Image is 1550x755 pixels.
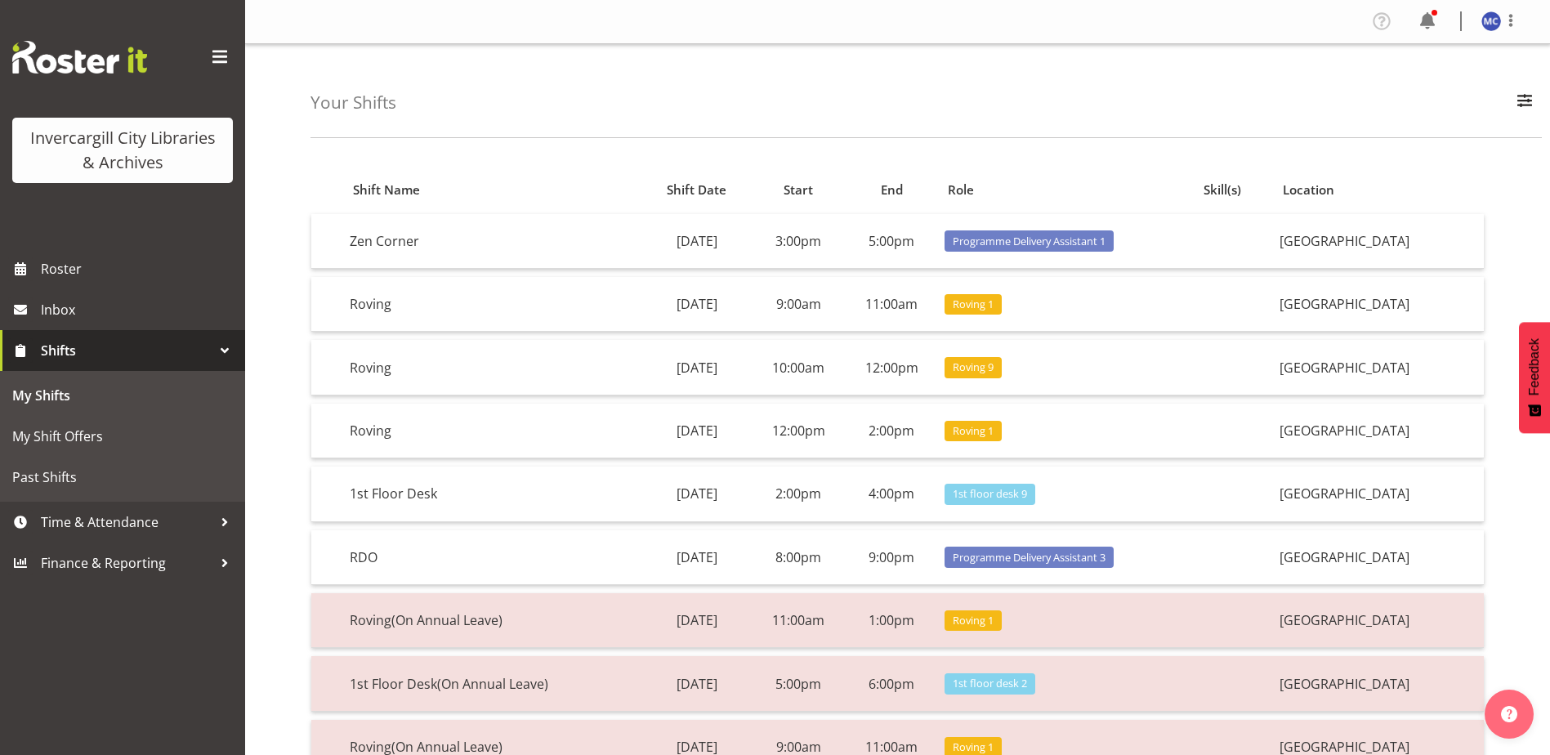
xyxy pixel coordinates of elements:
td: 5:00pm [845,214,938,269]
td: Roving [343,277,641,332]
td: [GEOGRAPHIC_DATA] [1273,340,1484,395]
span: Roving 1 [953,423,994,439]
td: 9:00am [752,277,845,332]
td: 11:00am [752,593,845,648]
span: 1st floor desk 9 [953,486,1027,502]
span: Feedback [1527,338,1542,395]
td: Roving [343,593,641,648]
td: 8:00pm [752,530,845,585]
span: Shift Date [667,181,726,199]
td: 11:00am [845,277,938,332]
td: 6:00pm [845,656,938,711]
td: [GEOGRAPHIC_DATA] [1273,530,1484,585]
span: Roving 9 [953,360,994,375]
td: 12:00pm [845,340,938,395]
td: [DATE] [641,214,752,269]
img: help-xxl-2.png [1501,706,1517,722]
td: [GEOGRAPHIC_DATA] [1273,214,1484,269]
span: Past Shifts [12,465,233,489]
td: Roving [343,404,641,458]
button: Feedback - Show survey [1519,322,1550,433]
a: My Shifts [4,375,241,416]
td: [DATE] [641,530,752,585]
div: Invercargill City Libraries & Archives [29,126,217,175]
span: Roving 1 [953,613,994,628]
td: 12:00pm [752,404,845,458]
span: My Shifts [12,383,233,408]
td: Zen Corner [343,214,641,269]
td: [GEOGRAPHIC_DATA] [1273,467,1484,521]
td: [GEOGRAPHIC_DATA] [1273,404,1484,458]
td: [GEOGRAPHIC_DATA] [1273,277,1484,332]
td: [DATE] [641,340,752,395]
td: 1st Floor Desk [343,656,641,711]
td: 10:00am [752,340,845,395]
img: maria-catu11656.jpg [1481,11,1501,31]
span: Shift Name [353,181,420,199]
td: [DATE] [641,593,752,648]
span: Programme Delivery Assistant 1 [953,234,1106,249]
span: 1st floor desk 2 [953,676,1027,691]
td: 2:00pm [752,467,845,521]
span: Time & Attendance [41,510,212,534]
span: My Shift Offers [12,424,233,449]
td: RDO [343,530,641,585]
img: Rosterit website logo [12,41,147,74]
span: Start [784,181,813,199]
td: 9:00pm [845,530,938,585]
td: [DATE] [641,277,752,332]
button: Filter Employees [1508,85,1542,121]
span: Inbox [41,297,237,322]
td: Roving [343,340,641,395]
td: [DATE] [641,656,752,711]
span: Location [1283,181,1334,199]
span: Finance & Reporting [41,551,212,575]
td: 1st Floor Desk [343,467,641,521]
td: [GEOGRAPHIC_DATA] [1273,593,1484,648]
h4: Your Shifts [310,93,396,112]
td: [DATE] [641,404,752,458]
span: End [881,181,903,199]
span: Role [948,181,974,199]
span: Skill(s) [1204,181,1241,199]
td: 2:00pm [845,404,938,458]
a: My Shift Offers [4,416,241,457]
span: Roster [41,257,237,281]
a: Past Shifts [4,457,241,498]
span: Programme Delivery Assistant 3 [953,550,1106,565]
td: 3:00pm [752,214,845,269]
span: Roving 1 [953,739,994,755]
span: (On Annual Leave) [437,675,548,693]
span: (On Annual Leave) [391,611,503,629]
td: [GEOGRAPHIC_DATA] [1273,656,1484,711]
span: Roving 1 [953,297,994,312]
td: [DATE] [641,467,752,521]
td: 4:00pm [845,467,938,521]
td: 5:00pm [752,656,845,711]
td: 1:00pm [845,593,938,648]
span: Shifts [41,338,212,363]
